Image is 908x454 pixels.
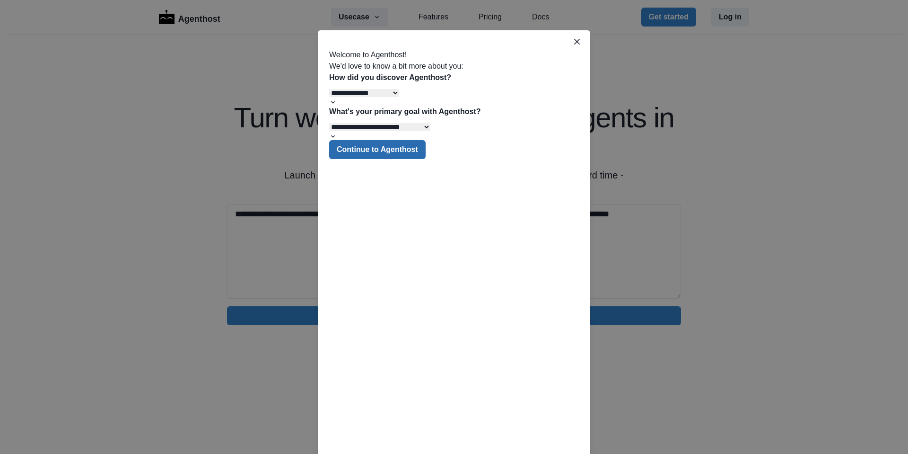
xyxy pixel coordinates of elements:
p: What's your primary goal with Agenthost? [329,106,579,117]
p: We'd love to know a bit more about you: [329,61,579,72]
h2: Welcome to Agenthost! [329,49,579,61]
button: Continue to Agenthost [329,140,426,159]
p: How did you discover Agenthost? [329,72,579,83]
button: Close [569,34,585,49]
